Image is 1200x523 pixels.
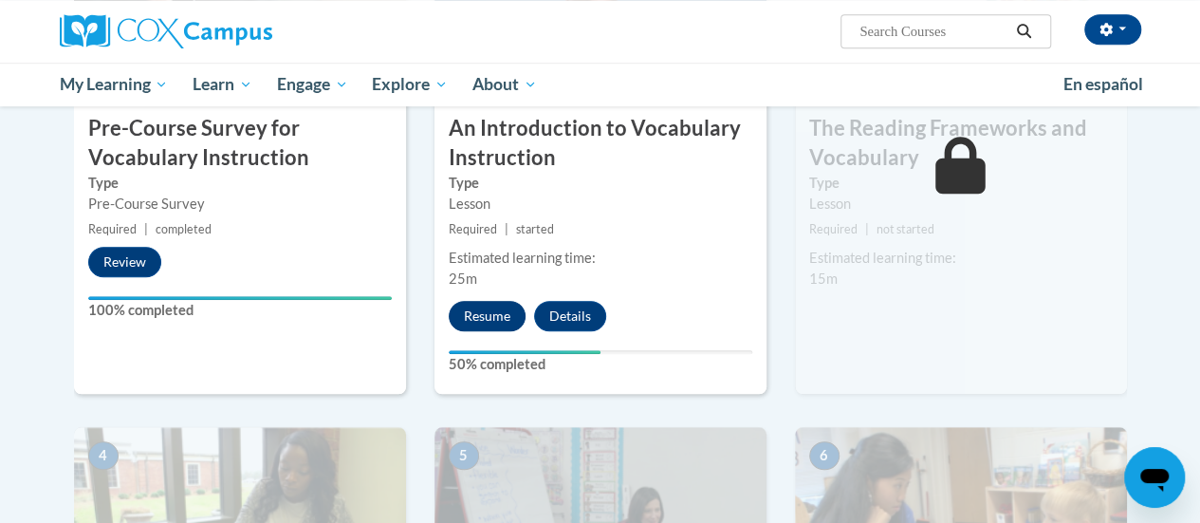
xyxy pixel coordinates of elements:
div: Your progress [449,350,600,354]
span: Explore [372,73,448,96]
a: En español [1051,65,1155,104]
h3: Pre-Course Survey for Vocabulary Instruction [74,114,406,173]
div: Estimated learning time: [449,248,752,269]
span: Required [809,222,858,236]
span: 6 [809,441,840,470]
div: Your progress [88,296,392,300]
span: 25m [449,271,477,287]
button: Details [534,301,606,331]
a: About [460,63,549,106]
a: Cox Campus [60,14,401,48]
label: Type [88,173,392,194]
span: En español [1063,74,1143,94]
a: Engage [265,63,360,106]
h3: The Reading Frameworks and Vocabulary [795,114,1127,173]
button: Account Settings [1084,14,1141,45]
span: Engage [277,73,348,96]
input: Search Courses [858,20,1009,43]
span: 5 [449,441,479,470]
span: not started [877,222,934,236]
div: Main menu [46,63,1155,106]
button: Review [88,247,161,277]
div: Estimated learning time: [809,248,1113,269]
span: Required [449,222,497,236]
span: 4 [88,441,119,470]
span: My Learning [59,73,168,96]
label: Type [449,173,752,194]
span: completed [156,222,212,236]
label: Type [809,173,1113,194]
button: Resume [449,301,526,331]
span: | [144,222,148,236]
a: My Learning [47,63,181,106]
span: 15m [809,271,838,287]
button: Search [1009,20,1038,43]
div: Pre-Course Survey [88,194,392,215]
span: | [505,222,508,236]
span: | [865,222,869,236]
div: Lesson [449,194,752,215]
h3: An Introduction to Vocabulary Instruction [434,114,766,173]
img: Cox Campus [60,14,272,48]
span: About [472,73,537,96]
a: Explore [360,63,460,106]
a: Learn [180,63,265,106]
label: 100% completed [88,300,392,321]
span: started [516,222,554,236]
iframe: Button to launch messaging window [1124,447,1185,508]
label: 50% completed [449,354,752,375]
span: Required [88,222,137,236]
span: Learn [193,73,252,96]
div: Lesson [809,194,1113,215]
